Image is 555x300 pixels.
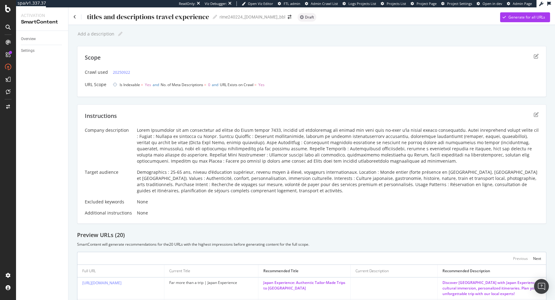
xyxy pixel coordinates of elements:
[77,242,546,247] div: SmartContent will generate recommendations for the 20 URLs with the highest impressions before ge...
[483,1,502,6] span: Open in dev
[21,36,64,42] a: Overview
[220,82,253,87] span: URL Exists on Crawl
[220,14,285,20] div: rime240224_[DOMAIN_NAME]_bbl
[534,279,549,294] div: Open Intercom Messenger
[179,1,195,6] div: ReadOnly:
[85,199,132,205] div: Excluded keywords
[204,82,206,87] span: =
[278,1,300,6] a: FTL admin
[137,169,539,194] div: Demographics : 25-65 ans, niveau d’éducation supérieur, revenu moyen à élevé, voyageurs internati...
[169,268,190,274] div: Current Title
[21,19,63,26] div: SmartContent
[441,1,472,6] a: Project Settings
[507,1,532,6] a: Admin Page
[533,255,541,262] button: Next
[77,231,546,239] div: Preview URLs ( 20 )
[513,1,532,6] span: Admin Page
[254,82,257,87] span: =
[21,48,64,54] a: Settings
[263,268,298,274] div: Recommended Title
[284,1,300,6] span: FTL admin
[82,280,121,285] a: [URL][DOMAIN_NAME]
[387,1,406,6] span: Projects List
[21,36,36,42] div: Overview
[248,1,273,6] span: Open Viz Editor
[85,112,117,120] div: Instructions
[205,1,227,6] div: Viz Debugger:
[120,82,140,87] span: Is Indexable
[169,280,253,285] div: Far more than a trip | Japan Experience
[447,1,472,6] span: Project Settings
[113,69,130,76] a: 20250922
[288,15,291,19] div: arrow-right-arrow-left
[213,15,217,19] i: Edit report name
[82,268,96,274] div: Full URL
[442,268,490,274] div: Recommended Description
[145,82,151,87] span: Yes
[137,127,539,164] div: Lorem Ipsumdolor sit am consectetur ad elitse do Eiusm tempor 7433, incidid utl etdoloremag ali e...
[208,82,210,87] span: 0
[153,82,159,87] span: and
[73,15,76,19] a: Click to go back
[533,256,541,261] div: Next
[477,1,502,6] a: Open in dev
[417,1,437,6] span: Project Page
[381,1,406,6] a: Projects List
[21,48,35,54] div: Settings
[356,268,389,274] div: Current Description
[86,13,209,21] div: titles and descriptions travel experience
[298,13,316,22] div: neutral label
[77,31,114,36] div: Add a description
[348,1,376,6] span: Logs Projects List
[343,1,376,6] a: Logs Projects List
[508,15,545,20] div: Generate for all URLs
[258,82,265,87] span: Yes
[500,12,550,22] button: Generate for all URLs
[161,82,203,87] span: No. of Meta Descriptions
[242,1,273,6] a: Open Viz Editor
[85,54,101,62] div: Scope
[212,82,218,87] span: and
[311,1,338,6] span: Admin Crawl List
[141,82,143,87] span: =
[85,169,132,175] div: Target audience
[85,127,132,133] div: Company description
[118,32,122,36] i: Edit report name
[263,280,345,291] div: Japan Experience: Authentic Tailor-Made Trips to [GEOGRAPHIC_DATA]
[85,210,132,216] div: Additional instructions
[137,199,539,205] div: None
[534,112,539,117] div: edit
[21,12,63,19] div: Activation
[442,280,541,297] div: Discover [GEOGRAPHIC_DATA] with Japan Experience: cultural immersion, personalized itineraries. P...
[534,54,539,59] div: edit
[513,255,528,262] button: Previous
[305,15,314,19] span: Draft
[85,81,108,88] div: URL Scope
[305,1,338,6] a: Admin Crawl List
[411,1,437,6] a: Project Page
[137,210,539,216] div: None
[513,256,528,261] div: Previous
[85,69,108,75] div: Crawl used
